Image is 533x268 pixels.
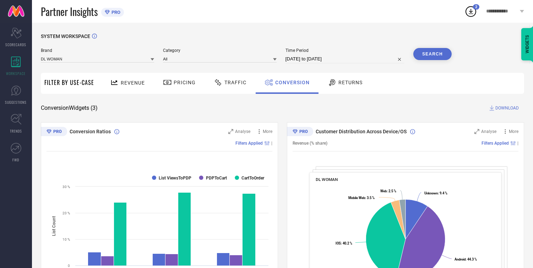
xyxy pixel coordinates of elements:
[475,5,477,9] span: 2
[455,257,466,261] tspan: Android
[464,5,477,18] div: Open download list
[41,104,98,112] span: Conversion Widgets ( 3 )
[159,176,191,181] text: List ViewsToPDP
[68,264,70,268] text: 0
[424,191,438,195] tspan: Unknown
[70,129,111,134] span: Conversion Ratios
[206,176,227,181] text: PDPToCart
[285,55,404,63] input: Select time period
[228,129,233,134] svg: Zoom
[5,100,27,105] span: SUGGESTIONS
[62,185,70,189] text: 30 %
[271,141,272,146] span: |
[424,191,447,195] text: : 9.4 %
[293,141,327,146] span: Revenue (% share)
[241,176,265,181] text: CartToOrder
[163,48,276,53] span: Category
[495,104,519,112] span: DOWNLOAD
[380,189,387,193] tspan: Web
[336,241,352,245] text: : 40.2 %
[110,10,120,15] span: PRO
[348,196,365,200] tspan: Mobile Web
[44,78,94,87] span: Filter By Use-Case
[41,127,67,138] div: Premium
[482,141,509,146] span: Filters Applied
[509,129,518,134] span: More
[41,33,90,39] span: SYSTEM WORKSPACE
[121,80,145,86] span: Revenue
[348,196,375,200] text: : 3.5 %
[224,80,246,85] span: Traffic
[235,141,263,146] span: Filters Applied
[41,48,154,53] span: Brand
[455,257,477,261] text: : 44.3 %
[6,71,26,76] span: WORKSPACE
[316,129,407,134] span: Customer Distribution Across Device/OS
[6,42,27,47] span: SCORECARDS
[287,127,313,138] div: Premium
[517,141,518,146] span: |
[481,129,496,134] span: Analyse
[13,157,20,162] span: FWD
[51,216,56,236] tspan: List Count
[62,211,70,215] text: 20 %
[413,48,452,60] button: Search
[41,4,98,19] span: Partner Insights
[275,80,310,85] span: Conversion
[174,80,196,85] span: Pricing
[316,177,338,182] span: DL WOMAN
[62,237,70,241] text: 10 %
[380,189,396,193] text: : 2.5 %
[10,128,22,134] span: TRENDS
[263,129,272,134] span: More
[235,129,250,134] span: Analyse
[285,48,404,53] span: Time Period
[338,80,363,85] span: Returns
[474,129,479,134] svg: Zoom
[336,241,341,245] tspan: IOS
